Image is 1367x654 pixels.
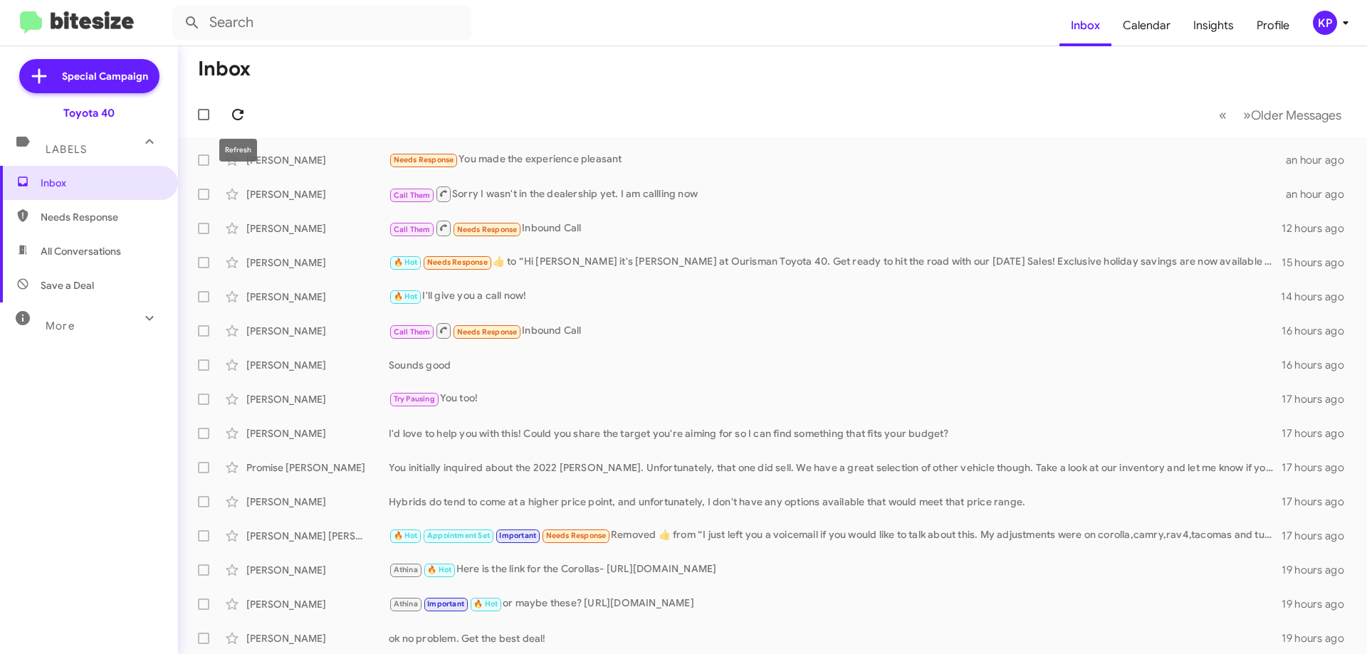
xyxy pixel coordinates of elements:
div: [PERSON_NAME] [246,324,389,338]
div: [PERSON_NAME] [246,153,389,167]
div: 19 hours ago [1282,597,1356,611]
div: You initially inquired about the 2022 [PERSON_NAME]. Unfortunately, that one did sell. We have a ... [389,460,1282,475]
span: More [46,320,75,332]
span: Needs Response [546,531,607,540]
span: Inbox [41,176,162,190]
div: Inbound Call [389,322,1282,339]
span: Try Pausing [394,394,435,404]
div: Promise [PERSON_NAME] [246,460,389,475]
span: Important [499,531,536,540]
a: Profile [1245,5,1301,46]
div: ​👍​ to “ Hi [PERSON_NAME] it's [PERSON_NAME] at Ourisman Toyota 40. Get ready to hit the road wit... [389,254,1282,270]
span: 🔥 Hot [394,531,418,540]
span: Call Them [394,225,431,234]
div: 12 hours ago [1282,221,1356,236]
span: Important [427,599,464,608]
div: I'll give you a call now! [389,288,1281,305]
div: 19 hours ago [1282,631,1356,645]
a: Calendar [1111,5,1182,46]
span: All Conversations [41,244,121,258]
span: Special Campaign [62,69,148,83]
div: Here is the link for the Corollas- [URL][DOMAIN_NAME] [389,561,1282,578]
div: 16 hours ago [1282,358,1356,372]
span: Appointment Set [427,531,490,540]
div: Toyota 40 [63,106,115,120]
div: Inbound Call [389,219,1282,237]
a: Inbox [1059,5,1111,46]
div: You too! [389,391,1282,407]
span: Needs Response [457,327,518,337]
div: [PERSON_NAME] [246,563,389,577]
div: an hour ago [1286,187,1356,201]
h1: Inbox [198,58,251,80]
div: [PERSON_NAME] [246,631,389,645]
span: Call Them [394,191,431,200]
div: 17 hours ago [1282,426,1356,441]
div: KP [1313,11,1337,35]
span: 🔥 Hot [394,292,418,301]
div: [PERSON_NAME] [246,358,389,372]
input: Search [172,6,471,40]
div: 17 hours ago [1282,460,1356,475]
span: Labels [46,143,87,156]
span: Save a Deal [41,278,94,292]
div: [PERSON_NAME] [246,392,389,406]
span: Athina [394,599,418,608]
div: [PERSON_NAME] [246,426,389,441]
a: Insights [1182,5,1245,46]
div: 14 hours ago [1281,290,1356,304]
span: Needs Response [427,258,488,267]
div: 15 hours ago [1282,255,1356,270]
div: 17 hours ago [1282,392,1356,406]
div: Removed ‌👍‌ from “ I just left you a voicemail if you would like to talk about this. My adjustmen... [389,527,1282,544]
nav: Page navigation example [1211,100,1350,130]
span: « [1219,106,1227,124]
div: Refresh [219,139,257,162]
div: [PERSON_NAME] [246,221,389,236]
div: [PERSON_NAME] [PERSON_NAME] [246,529,389,543]
div: 16 hours ago [1282,324,1356,338]
span: 🔥 Hot [394,258,418,267]
div: Sorry I wasn't in the dealership yet. I am callling now [389,185,1286,203]
div: You made the experience pleasant [389,152,1286,168]
div: [PERSON_NAME] [246,495,389,509]
div: ok no problem. Get the best deal! [389,631,1282,645]
span: Call Them [394,327,431,337]
span: Needs Response [457,225,518,234]
span: Athina [394,565,418,574]
div: I'd love to help you with this! Could you share the target you're aiming for so I can find someth... [389,426,1282,441]
span: 🔥 Hot [427,565,451,574]
span: Needs Response [41,210,162,224]
div: Sounds good [389,358,1282,372]
span: 🔥 Hot [473,599,498,608]
span: Needs Response [394,155,454,164]
div: or maybe these? [URL][DOMAIN_NAME] [389,596,1282,612]
div: Hybrids do tend to come at a higher price point, and unfortunately, I don't have any options avai... [389,495,1282,509]
div: [PERSON_NAME] [246,597,389,611]
div: [PERSON_NAME] [246,290,389,304]
button: Previous [1210,100,1235,130]
div: 19 hours ago [1282,563,1356,577]
div: 17 hours ago [1282,529,1356,543]
span: Older Messages [1251,107,1341,123]
div: an hour ago [1286,153,1356,167]
div: 17 hours ago [1282,495,1356,509]
span: » [1243,106,1251,124]
div: [PERSON_NAME] [246,187,389,201]
button: KP [1301,11,1351,35]
a: Special Campaign [19,59,159,93]
div: [PERSON_NAME] [246,255,389,270]
button: Next [1235,100,1350,130]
